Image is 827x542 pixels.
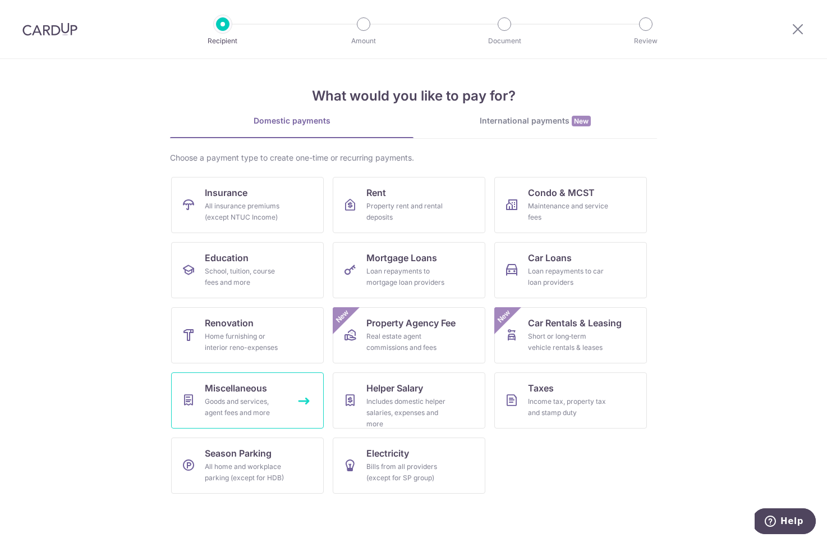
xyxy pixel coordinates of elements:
span: Help [26,8,49,18]
div: Real estate agent commissions and fees [366,331,447,353]
a: InsuranceAll insurance premiums (except NTUC Income) [171,177,324,233]
a: Car Rentals & LeasingShort or long‑term vehicle rentals & leasesNew [494,307,647,363]
p: Recipient [181,35,264,47]
span: Property Agency Fee [366,316,456,330]
a: EducationSchool, tuition, course fees and more [171,242,324,298]
span: Insurance [205,186,247,199]
iframe: Opens a widget where you can find more information [755,508,816,536]
div: International payments [414,115,657,127]
div: Income tax, property tax and stamp duty [528,396,609,418]
div: Home furnishing or interior reno-expenses [205,331,286,353]
div: Short or long‑term vehicle rentals & leases [528,331,609,353]
span: Rent [366,186,386,199]
h4: What would you like to pay for? [170,86,657,106]
a: Helper SalaryIncludes domestic helper salaries, expenses and more [333,372,485,429]
a: Season ParkingAll home and workplace parking (except for HDB) [171,438,324,494]
div: Choose a payment type to create one-time or recurring payments. [170,152,657,163]
a: TaxesIncome tax, property tax and stamp duty [494,372,647,429]
a: RentProperty rent and rental deposits [333,177,485,233]
a: Condo & MCSTMaintenance and service fees [494,177,647,233]
span: Car Loans [528,251,572,265]
a: MiscellaneousGoods and services, agent fees and more [171,372,324,429]
a: Property Agency FeeReal estate agent commissions and feesNew [333,307,485,363]
div: Domestic payments [170,115,414,126]
span: Taxes [528,381,554,395]
div: Loan repayments to mortgage loan providers [366,266,447,288]
span: Education [205,251,249,265]
div: School, tuition, course fees and more [205,266,286,288]
span: Condo & MCST [528,186,595,199]
span: Miscellaneous [205,381,267,395]
span: Mortgage Loans [366,251,437,265]
p: Review [604,35,687,47]
div: All insurance premiums (except NTUC Income) [205,201,286,223]
img: CardUp [22,22,77,36]
span: New [572,116,591,126]
p: Amount [322,35,405,47]
div: Goods and services, agent fees and more [205,396,286,418]
a: Car LoansLoan repayments to car loan providers [494,242,647,298]
p: Document [463,35,546,47]
span: Car Rentals & Leasing [528,316,622,330]
span: Electricity [366,447,409,460]
a: ElectricityBills from all providers (except for SP group) [333,438,485,494]
span: Season Parking [205,447,272,460]
div: Property rent and rental deposits [366,201,447,223]
div: Bills from all providers (except for SP group) [366,461,447,484]
a: RenovationHome furnishing or interior reno-expenses [171,307,324,363]
div: Maintenance and service fees [528,201,609,223]
div: Loan repayments to car loan providers [528,266,609,288]
span: Renovation [205,316,254,330]
span: New [333,307,352,326]
div: Includes domestic helper salaries, expenses and more [366,396,447,430]
span: New [495,307,513,326]
a: Mortgage LoansLoan repayments to mortgage loan providers [333,242,485,298]
span: Helper Salary [366,381,423,395]
div: All home and workplace parking (except for HDB) [205,461,286,484]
